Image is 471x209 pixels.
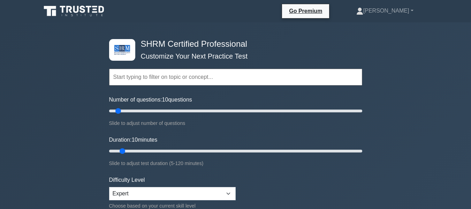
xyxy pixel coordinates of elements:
label: Difficulty Level [109,176,145,184]
span: 10 [131,137,138,143]
label: Number of questions: questions [109,96,192,104]
a: [PERSON_NAME] [340,4,430,18]
input: Start typing to filter on topic or concept... [109,69,362,85]
div: Slide to adjust test duration (5-120 minutes) [109,159,362,167]
span: 10 [162,97,168,103]
a: Go Premium [285,7,326,15]
div: Slide to adjust number of questions [109,119,362,127]
label: Duration: minutes [109,136,158,144]
h4: SHRM Certified Professional [138,39,328,49]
